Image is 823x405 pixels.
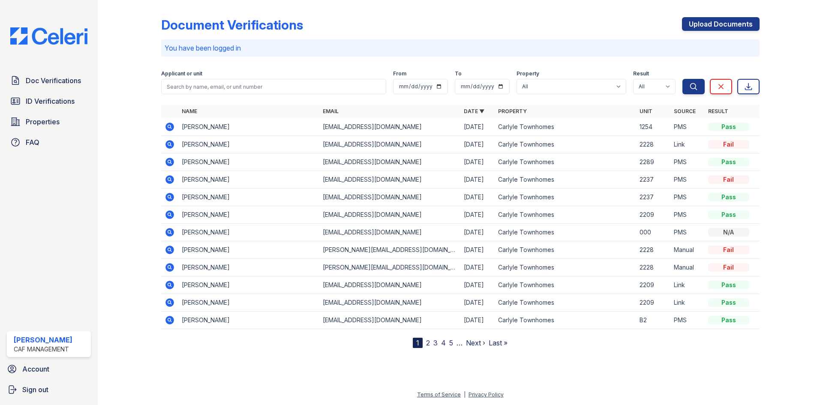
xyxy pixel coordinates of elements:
td: [PERSON_NAME] [178,153,319,171]
td: Carlyle Townhomes [495,189,636,206]
td: Carlyle Townhomes [495,206,636,224]
td: [DATE] [460,206,495,224]
td: [DATE] [460,224,495,241]
td: PMS [670,224,705,241]
td: Manual [670,241,705,259]
td: [PERSON_NAME] [178,224,319,241]
input: Search by name, email, or unit number [161,79,386,94]
td: 2237 [636,189,670,206]
td: [EMAIL_ADDRESS][DOMAIN_NAME] [319,136,460,153]
a: ID Verifications [7,93,91,110]
td: [PERSON_NAME] [178,189,319,206]
td: Carlyle Townhomes [495,171,636,189]
a: Last » [489,339,508,347]
a: Email [323,108,339,114]
td: Carlyle Townhomes [495,312,636,329]
td: Link [670,294,705,312]
label: To [455,70,462,77]
td: [EMAIL_ADDRESS][DOMAIN_NAME] [319,118,460,136]
td: PMS [670,171,705,189]
label: Result [633,70,649,77]
td: [EMAIL_ADDRESS][DOMAIN_NAME] [319,171,460,189]
td: 2228 [636,259,670,276]
td: [PERSON_NAME] [178,259,319,276]
td: [EMAIL_ADDRESS][DOMAIN_NAME] [319,276,460,294]
td: [DATE] [460,171,495,189]
td: [PERSON_NAME] [178,276,319,294]
a: Account [3,360,94,378]
td: [DATE] [460,153,495,171]
a: Result [708,108,728,114]
td: PMS [670,312,705,329]
td: [PERSON_NAME][EMAIL_ADDRESS][DOMAIN_NAME] [319,259,460,276]
div: N/A [708,228,749,237]
a: Sign out [3,381,94,398]
a: Name [182,108,197,114]
div: Pass [708,193,749,201]
td: PMS [670,118,705,136]
a: Unit [640,108,652,114]
a: Privacy Policy [469,391,504,398]
span: Properties [26,117,60,127]
td: [EMAIL_ADDRESS][DOMAIN_NAME] [319,153,460,171]
td: [PERSON_NAME] [178,312,319,329]
label: Property [517,70,539,77]
td: Carlyle Townhomes [495,276,636,294]
td: Carlyle Townhomes [495,241,636,259]
td: Link [670,136,705,153]
div: Pass [708,281,749,289]
td: Carlyle Townhomes [495,224,636,241]
a: Upload Documents [682,17,760,31]
td: 2237 [636,171,670,189]
td: [EMAIL_ADDRESS][DOMAIN_NAME] [319,224,460,241]
td: Carlyle Townhomes [495,259,636,276]
a: Properties [7,113,91,130]
td: [DATE] [460,189,495,206]
td: B2 [636,312,670,329]
div: Fail [708,246,749,254]
div: CAF Management [14,345,72,354]
div: Pass [708,158,749,166]
div: Pass [708,298,749,307]
div: Fail [708,140,749,149]
td: 2209 [636,294,670,312]
label: Applicant or unit [161,70,202,77]
a: 2 [426,339,430,347]
a: 3 [433,339,438,347]
span: Sign out [22,384,48,395]
td: Carlyle Townhomes [495,136,636,153]
td: [DATE] [460,241,495,259]
td: [PERSON_NAME] [178,294,319,312]
td: 2289 [636,153,670,171]
td: [DATE] [460,294,495,312]
td: PMS [670,189,705,206]
td: Carlyle Townhomes [495,153,636,171]
td: [EMAIL_ADDRESS][DOMAIN_NAME] [319,294,460,312]
td: [EMAIL_ADDRESS][DOMAIN_NAME] [319,206,460,224]
div: Fail [708,175,749,184]
td: 2228 [636,136,670,153]
td: PMS [670,153,705,171]
td: 2228 [636,241,670,259]
a: Next › [466,339,485,347]
span: … [457,338,463,348]
td: [PERSON_NAME][EMAIL_ADDRESS][DOMAIN_NAME] [319,241,460,259]
img: CE_Logo_Blue-a8612792a0a2168367f1c8372b55b34899dd931a85d93a1a3d3e32e68fde9ad4.png [3,27,94,45]
td: Carlyle Townhomes [495,294,636,312]
td: [DATE] [460,136,495,153]
td: 000 [636,224,670,241]
a: 4 [441,339,446,347]
div: Pass [708,316,749,324]
div: [PERSON_NAME] [14,335,72,345]
a: Source [674,108,696,114]
td: Carlyle Townhomes [495,118,636,136]
div: | [464,391,466,398]
td: [PERSON_NAME] [178,136,319,153]
a: Property [498,108,527,114]
div: Fail [708,263,749,272]
td: [DATE] [460,276,495,294]
td: [PERSON_NAME] [178,241,319,259]
label: From [393,70,406,77]
td: [PERSON_NAME] [178,206,319,224]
